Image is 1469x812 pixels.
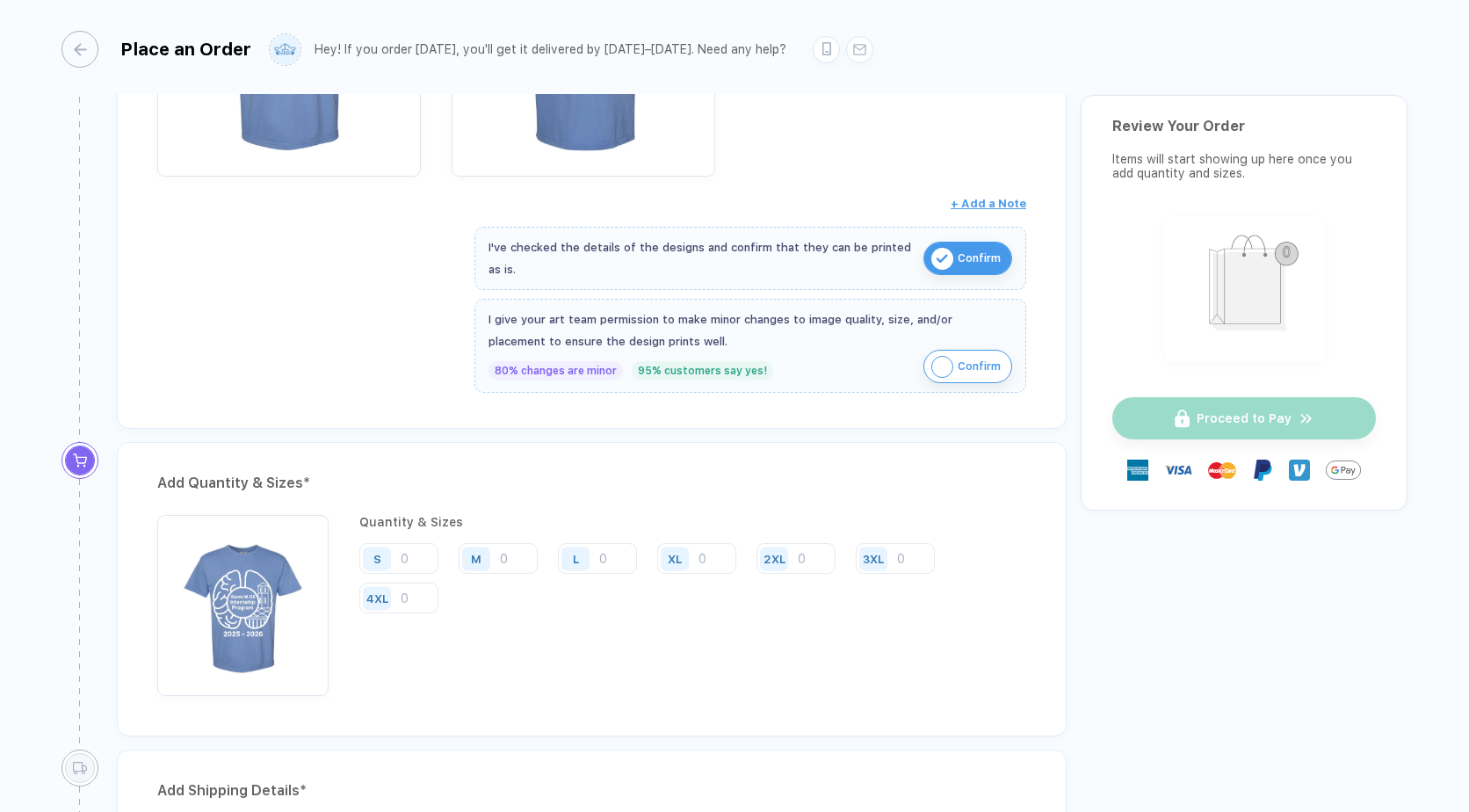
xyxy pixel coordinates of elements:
img: Venmo [1289,460,1310,481]
img: user profile [270,34,300,65]
img: visa [1164,456,1192,484]
div: L [573,552,579,565]
img: icon [931,248,953,270]
div: 3XL [863,552,884,565]
button: iconConfirm [923,242,1012,275]
div: Items will start showing up here once you add quantity and sizes. [1112,152,1376,180]
div: Place an Order [120,39,251,60]
div: 80% changes are minor [488,361,623,381]
div: I've checked the details of the designs and confirm that they can be printed as is. [488,236,915,280]
img: Paypal [1252,460,1273,481]
div: Hey! If you order [DATE], you'll get it delivered by [DATE]–[DATE]. Need any help? [315,42,786,57]
span: + Add a Note [951,197,1026,210]
button: + Add a Note [951,190,1026,218]
div: Review Your Order [1112,118,1376,134]
img: master-card [1208,456,1236,484]
img: GPay [1326,453,1361,488]
img: icon [931,356,953,378]
div: I give your art team permission to make minor changes to image quality, size, and/or placement to... [488,308,1012,352]
div: Quantity & Sizes [359,515,1026,529]
span: Confirm [958,352,1001,381]
div: S [373,552,381,565]
div: XL [668,552,682,565]
div: 4XL [366,591,388,605]
div: 95% customers say yes! [632,361,773,381]
div: M [471,552,481,565]
button: iconConfirm [923,350,1012,383]
div: Add Shipping Details [157,777,1026,805]
span: Confirm [958,244,1001,272]
div: Add Quantity & Sizes [157,469,1026,497]
img: shopping_bag.png [1172,223,1317,351]
div: 2XL [763,552,785,565]
img: 4438a61a-022a-486c-bfa4-fd360f7f81ce_nt_front_1758814157093.jpg [166,524,320,678]
img: express [1127,460,1148,481]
